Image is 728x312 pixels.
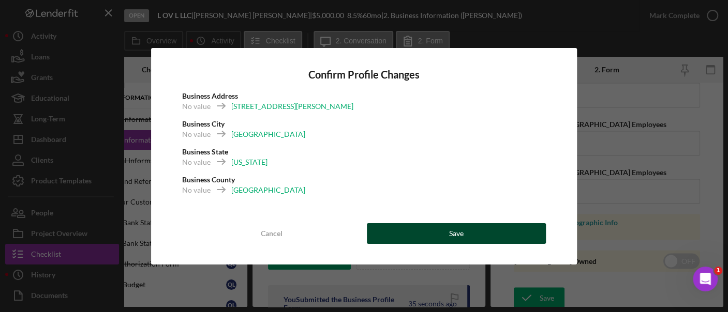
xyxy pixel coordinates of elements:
[182,175,235,184] b: Business County
[231,185,305,195] div: [GEOGRAPHIC_DATA]
[182,129,211,139] div: No value
[182,157,211,167] div: No value
[449,223,464,244] div: Save
[714,267,722,275] span: 1
[182,69,546,81] h4: Confirm Profile Changes
[367,223,546,244] button: Save
[182,185,211,195] div: No value
[182,101,211,112] div: No value
[182,91,238,100] b: Business Address
[231,129,305,139] div: [GEOGRAPHIC_DATA]
[693,267,718,291] iframe: Intercom live chat
[182,119,225,128] b: Business City
[182,223,362,244] button: Cancel
[231,157,268,167] div: [US_STATE]
[182,147,228,156] b: Business State
[261,223,283,244] div: Cancel
[231,101,353,112] div: [STREET_ADDRESS][PERSON_NAME]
